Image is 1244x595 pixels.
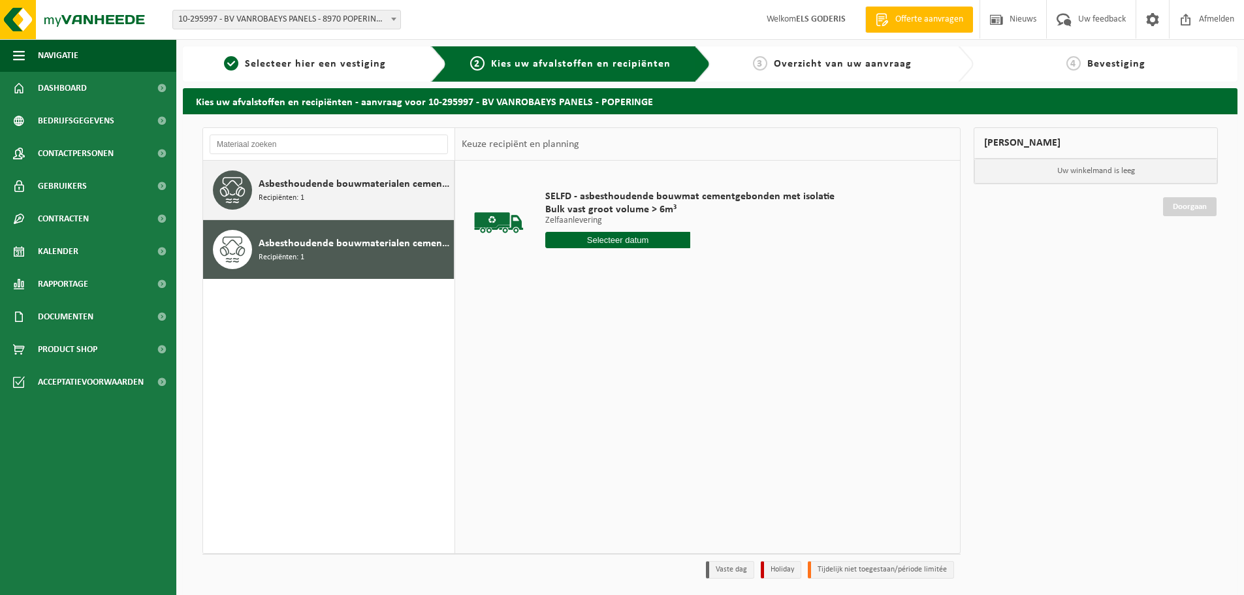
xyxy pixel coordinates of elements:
strong: ELS GODERIS [796,14,846,24]
span: Documenten [38,300,93,333]
span: Bedrijfsgegevens [38,105,114,137]
span: 2 [470,56,485,71]
span: SELFD - asbesthoudende bouwmat cementgebonden met isolatie [545,190,835,203]
span: Bevestiging [1087,59,1145,69]
span: Selecteer hier een vestiging [245,59,386,69]
span: Contactpersonen [38,137,114,170]
span: Overzicht van uw aanvraag [774,59,912,69]
input: Materiaal zoeken [210,135,448,154]
li: Holiday [761,561,801,579]
div: [PERSON_NAME] [974,127,1218,159]
button: Asbesthoudende bouwmaterialen cementgebonden (hechtgebonden) Recipiënten: 1 [203,161,455,220]
span: Offerte aanvragen [892,13,966,26]
span: Asbesthoudende bouwmaterialen cementgebonden (hechtgebonden) [259,176,451,192]
a: Doorgaan [1163,197,1217,216]
a: Offerte aanvragen [865,7,973,33]
p: Uw winkelmand is leeg [974,159,1217,184]
span: 3 [753,56,767,71]
input: Selecteer datum [545,232,690,248]
span: Kies uw afvalstoffen en recipiënten [491,59,671,69]
span: Bulk vast groot volume > 6m³ [545,203,835,216]
li: Vaste dag [706,561,754,579]
span: Kalender [38,235,78,268]
span: Product Shop [38,333,97,366]
span: 10-295997 - BV VANROBAEYS PANELS - 8970 POPERINGE, BENELUXLAAN 12 [172,10,401,29]
h2: Kies uw afvalstoffen en recipiënten - aanvraag voor 10-295997 - BV VANROBAEYS PANELS - POPERINGE [183,88,1237,114]
span: Gebruikers [38,170,87,202]
p: Zelfaanlevering [545,216,835,225]
span: 4 [1066,56,1081,71]
li: Tijdelijk niet toegestaan/période limitée [808,561,954,579]
span: Acceptatievoorwaarden [38,366,144,398]
span: 1 [224,56,238,71]
div: Keuze recipiënt en planning [455,128,586,161]
span: Contracten [38,202,89,235]
span: Rapportage [38,268,88,300]
span: Recipiënten: 1 [259,192,304,204]
span: Recipiënten: 1 [259,251,304,264]
span: Navigatie [38,39,78,72]
button: Asbesthoudende bouwmaterialen cementgebonden met isolatie(hechtgebonden) Recipiënten: 1 [203,220,455,279]
span: 10-295997 - BV VANROBAEYS PANELS - 8970 POPERINGE, BENELUXLAAN 12 [173,10,400,29]
span: Asbesthoudende bouwmaterialen cementgebonden met isolatie(hechtgebonden) [259,236,451,251]
a: 1Selecteer hier een vestiging [189,56,421,72]
span: Dashboard [38,72,87,105]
